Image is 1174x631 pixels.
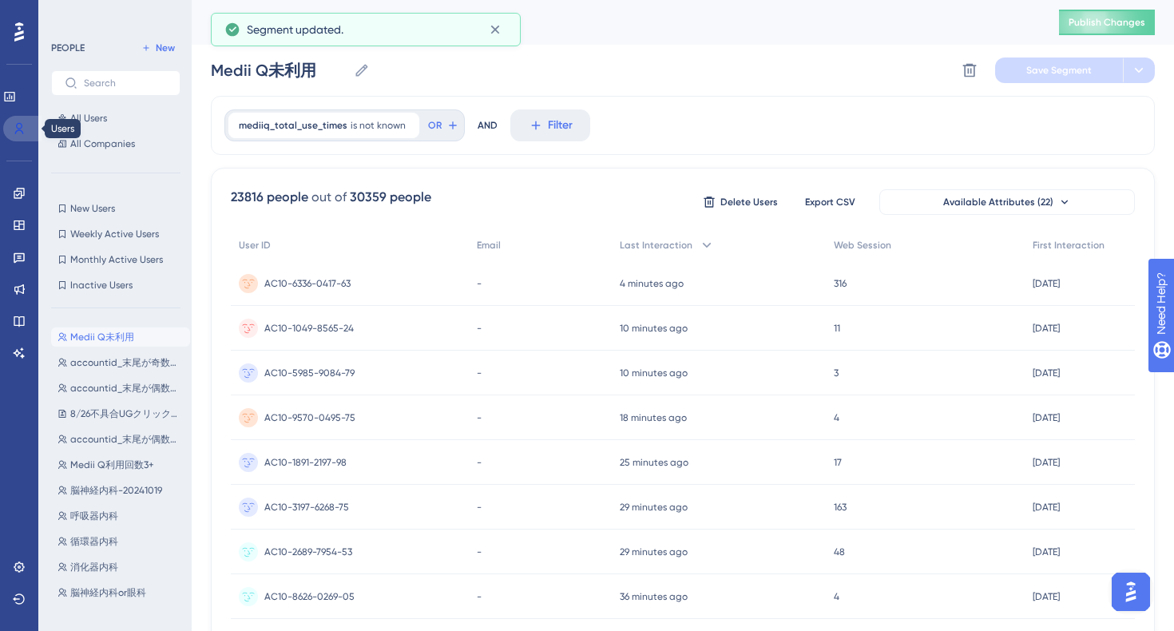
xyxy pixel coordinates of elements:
button: accountid_末尾が奇数かつQ利用なし [51,353,190,372]
span: 3 [834,367,839,379]
span: 4 [834,590,839,603]
span: Last Interaction [620,239,692,252]
span: 呼吸器内科 [70,510,118,522]
button: accountid_末尾が偶数かつQ利用なし [51,379,190,398]
span: 316 [834,277,847,290]
time: [DATE] [1033,502,1060,513]
time: [DATE] [1033,412,1060,423]
time: 29 minutes ago [620,502,688,513]
span: OR [428,119,442,132]
span: 163 [834,501,847,514]
span: AC10-2689-7954-53 [264,546,352,558]
span: 脳神経内科or眼科 [70,586,146,599]
button: All Companies [51,134,180,153]
div: People [211,11,1019,34]
span: - [477,456,482,469]
button: 8/26不具合UGクリックユーザー [51,404,190,423]
time: 29 minutes ago [620,546,688,558]
time: [DATE] [1033,591,1060,602]
span: - [477,322,482,335]
button: New Users [51,199,180,218]
time: 25 minutes ago [620,457,688,468]
span: Email [477,239,501,252]
button: 呼吸器内科 [51,506,190,526]
span: mediiq_total_use_times [239,119,347,132]
span: 脳神経内科-20241019 [70,484,162,497]
button: accountid_末尾が偶数かつ質問0 [51,430,190,449]
span: New Users [70,202,115,215]
span: New [156,42,175,54]
button: All Users [51,109,180,128]
button: Available Attributes (22) [879,189,1135,215]
span: 11 [834,322,840,335]
span: AC10-1891-2197-98 [264,456,347,469]
span: - [477,590,482,603]
iframe: UserGuiding AI Assistant Launcher [1107,568,1155,616]
button: Medii Q利用回数3+ [51,455,190,474]
div: 23816 people [231,188,308,207]
button: Monthly Active Users [51,250,180,269]
span: is not known [351,119,406,132]
time: [DATE] [1033,546,1060,558]
span: AC10-5985-9084-79 [264,367,355,379]
span: Filter [548,116,573,135]
span: AC10-9570-0495-75 [264,411,355,424]
time: 4 minutes ago [620,278,684,289]
span: 17 [834,456,842,469]
span: - [477,501,482,514]
span: AC10-1049-8565-24 [264,322,354,335]
span: accountid_末尾が奇数かつQ利用なし [70,356,184,369]
span: Export CSV [805,196,855,208]
time: 10 minutes ago [620,323,688,334]
button: 消化器内科 [51,558,190,577]
time: [DATE] [1033,278,1060,289]
span: All Companies [70,137,135,150]
span: 循環器内科 [70,535,118,548]
button: New [136,38,180,58]
button: 脳神経内科or眼科 [51,583,190,602]
time: [DATE] [1033,457,1060,468]
input: Search [84,77,167,89]
span: Save Segment [1026,64,1092,77]
div: 30359 people [350,188,431,207]
button: Publish Changes [1059,10,1155,35]
button: Inactive Users [51,276,180,295]
button: Export CSV [790,189,870,215]
span: Inactive Users [70,279,133,292]
time: 18 minutes ago [620,412,687,423]
span: Medii Q未利用 [70,331,134,343]
span: accountid_末尾が偶数かつQ利用なし [70,382,184,395]
span: Need Help? [38,4,100,23]
button: Delete Users [700,189,780,215]
span: 消化器内科 [70,561,118,573]
button: 循環器内科 [51,532,190,551]
button: Medii Q未利用 [51,327,190,347]
time: [DATE] [1033,323,1060,334]
time: [DATE] [1033,367,1060,379]
span: Monthly Active Users [70,253,163,266]
div: AND [478,109,498,141]
span: Weekly Active Users [70,228,159,240]
span: First Interaction [1033,239,1105,252]
input: Segment Name [211,59,347,81]
span: - [477,367,482,379]
span: 48 [834,546,845,558]
time: 10 minutes ago [620,367,688,379]
button: Weekly Active Users [51,224,180,244]
button: Filter [510,109,590,141]
span: 8/26不具合UGクリックユーザー [70,407,184,420]
span: AC10-8626-0269-05 [264,590,355,603]
button: 脳神経内科-20241019 [51,481,190,500]
span: Publish Changes [1069,16,1145,29]
span: User ID [239,239,271,252]
span: - [477,546,482,558]
span: Web Session [834,239,891,252]
span: AC10-3197-6268-75 [264,501,349,514]
span: - [477,277,482,290]
div: out of [311,188,347,207]
span: Available Attributes (22) [943,196,1053,208]
span: AC10-6336-0417-63 [264,277,351,290]
span: Medii Q利用回数3+ [70,458,154,471]
span: 4 [834,411,839,424]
